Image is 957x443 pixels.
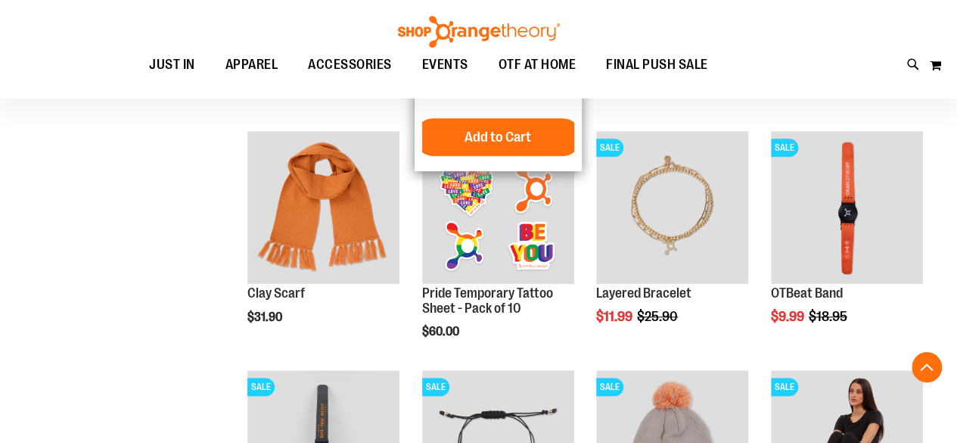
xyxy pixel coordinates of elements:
[422,48,468,82] span: EVENTS
[415,118,581,156] button: Add to Cart
[149,48,195,82] span: JUST IN
[596,139,623,157] span: SALE
[771,378,798,396] span: SALE
[771,139,798,157] span: SALE
[771,131,923,283] img: OTBeat Band
[499,48,576,82] span: OTF AT HOME
[225,48,278,82] span: APPAREL
[912,352,942,382] button: Back To Top
[247,378,275,396] span: SALE
[247,285,305,301] a: Clay Scarf
[422,131,574,283] img: Pride Temporary Tattoo Sheet - Pack of 10
[771,309,806,324] span: $9.99
[210,48,294,83] a: APPAREL
[422,285,553,316] a: Pride Temporary Tattoo Sheet - Pack of 10
[240,123,407,362] div: product
[596,378,623,396] span: SALE
[596,131,748,285] a: Layered BraceletSALE
[396,16,562,48] img: Shop Orangetheory
[771,131,923,285] a: OTBeat BandSALE
[407,48,483,83] a: EVENTS
[589,123,756,362] div: product
[293,48,407,82] a: ACCESSORIES
[422,325,461,338] span: $60.00
[637,309,680,324] span: $25.90
[606,48,708,82] span: FINAL PUSH SALE
[596,131,748,283] img: Layered Bracelet
[596,285,691,301] a: Layered Bracelet
[247,131,399,285] a: Clay Scarf
[422,131,574,285] a: Pride Temporary Tattoo Sheet - Pack of 10
[415,123,582,377] div: product
[422,378,449,396] span: SALE
[308,48,392,82] span: ACCESSORIES
[247,131,399,283] img: Clay Scarf
[247,310,284,324] span: $31.90
[596,309,635,324] span: $11.99
[134,48,210,83] a: JUST IN
[483,48,592,83] a: OTF AT HOME
[591,48,723,83] a: FINAL PUSH SALE
[465,129,531,145] span: Add to Cart
[771,285,843,301] a: OTBeat Band
[763,123,931,362] div: product
[809,309,850,324] span: $18.95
